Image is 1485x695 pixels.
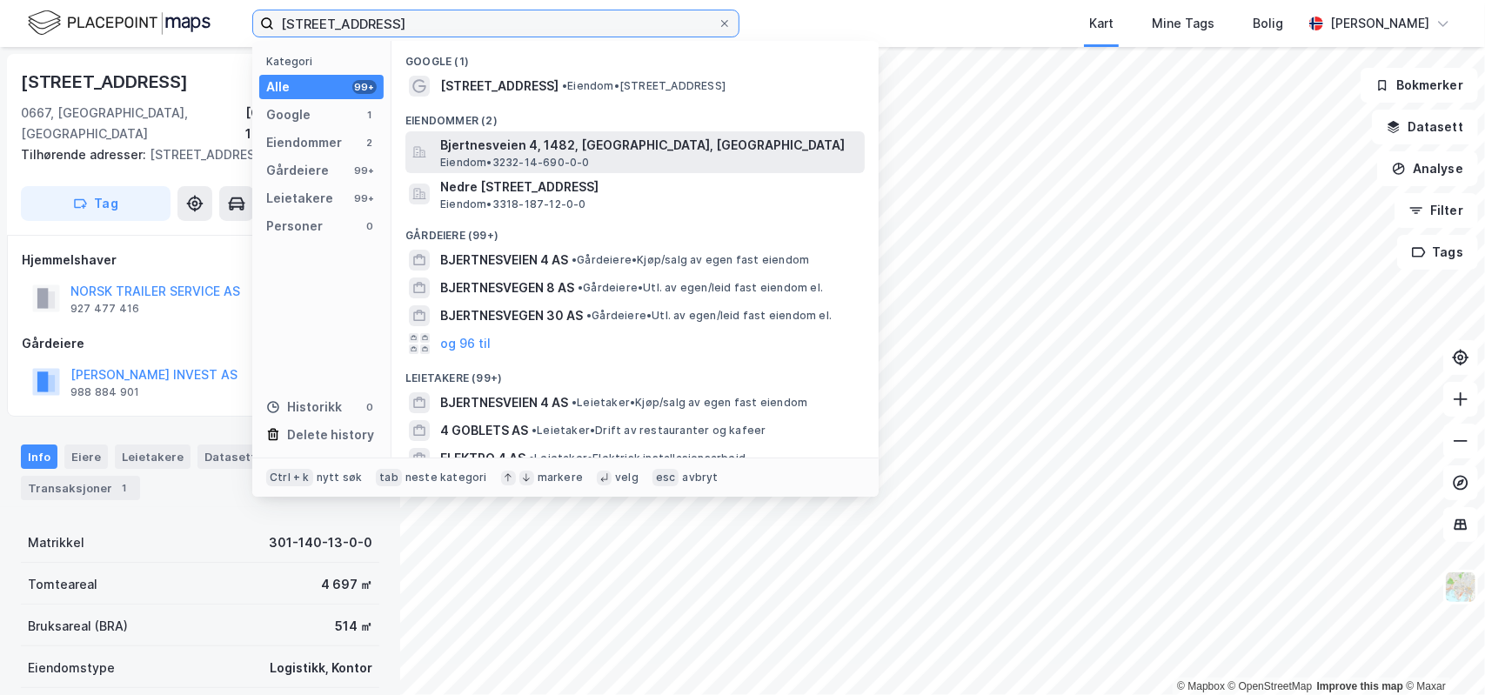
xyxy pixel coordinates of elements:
[391,100,879,131] div: Eiendommer (2)
[376,469,402,486] div: tab
[21,147,150,162] span: Tilhørende adresser:
[197,444,263,469] div: Datasett
[391,215,879,246] div: Gårdeiere (99+)
[391,358,879,389] div: Leietakere (99+)
[21,144,365,165] div: [STREET_ADDRESS]
[266,104,311,125] div: Google
[266,77,290,97] div: Alle
[116,479,133,497] div: 1
[1152,13,1214,34] div: Mine Tags
[321,574,372,595] div: 4 697 ㎡
[64,444,108,469] div: Eiere
[1372,110,1478,144] button: Datasett
[352,80,377,94] div: 99+
[532,424,537,437] span: •
[1397,235,1478,270] button: Tags
[1330,13,1429,34] div: [PERSON_NAME]
[21,444,57,469] div: Info
[266,55,384,68] div: Kategori
[572,253,577,266] span: •
[335,616,372,637] div: 514 ㎡
[562,79,567,92] span: •
[22,333,378,354] div: Gårdeiere
[266,397,342,418] div: Historikk
[266,160,329,181] div: Gårdeiere
[440,305,583,326] span: BJERTNESVEGEN 30 AS
[440,197,586,211] span: Eiendom • 3318-187-12-0-0
[245,103,379,144] div: [GEOGRAPHIC_DATA], 140/13
[586,309,832,323] span: Gårdeiere • Utl. av egen/leid fast eiendom el.
[352,164,377,177] div: 99+
[572,396,577,409] span: •
[1253,13,1283,34] div: Bolig
[440,76,559,97] span: [STREET_ADDRESS]
[269,532,372,553] div: 301-140-13-0-0
[562,79,726,93] span: Eiendom • [STREET_ADDRESS]
[405,471,487,484] div: neste kategori
[391,41,879,72] div: Google (1)
[615,471,639,484] div: velg
[1228,680,1313,692] a: OpenStreetMap
[1361,68,1478,103] button: Bokmerker
[270,658,372,678] div: Logistikk, Kontor
[572,396,807,410] span: Leietaker • Kjøp/salg av egen fast eiendom
[1089,13,1114,34] div: Kart
[1317,680,1403,692] a: Improve this map
[70,302,139,316] div: 927 477 416
[440,156,590,170] span: Eiendom • 3232-14-690-0-0
[532,424,766,438] span: Leietaker • Drift av restauranter og kafeer
[22,250,378,271] div: Hjemmelshaver
[1398,611,1485,695] iframe: Chat Widget
[70,385,139,399] div: 988 884 901
[529,451,534,464] span: •
[266,132,342,153] div: Eiendommer
[266,216,323,237] div: Personer
[21,186,171,221] button: Tag
[440,177,858,197] span: Nedre [STREET_ADDRESS]
[652,469,679,486] div: esc
[440,448,525,469] span: ELEKTRO 4 AS
[440,333,491,354] button: og 96 til
[1395,193,1478,228] button: Filter
[28,616,128,637] div: Bruksareal (BRA)
[28,8,211,38] img: logo.f888ab2527a4732fd821a326f86c7f29.svg
[28,574,97,595] div: Tomteareal
[529,451,746,465] span: Leietaker • Elektrisk installasjonsarbeid
[1377,151,1478,186] button: Analyse
[352,191,377,205] div: 99+
[538,471,583,484] div: markere
[363,108,377,122] div: 1
[572,253,809,267] span: Gårdeiere • Kjøp/salg av egen fast eiendom
[274,10,718,37] input: Søk på adresse, matrikkel, gårdeiere, leietakere eller personer
[682,471,718,484] div: avbryt
[28,658,115,678] div: Eiendomstype
[21,68,191,96] div: [STREET_ADDRESS]
[317,471,363,484] div: nytt søk
[1444,571,1477,604] img: Z
[115,444,191,469] div: Leietakere
[266,188,333,209] div: Leietakere
[586,309,592,322] span: •
[363,219,377,233] div: 0
[28,532,84,553] div: Matrikkel
[266,469,313,486] div: Ctrl + k
[287,424,374,445] div: Delete history
[440,277,574,298] span: BJERTNESVEGEN 8 AS
[578,281,583,294] span: •
[21,103,245,144] div: 0667, [GEOGRAPHIC_DATA], [GEOGRAPHIC_DATA]
[440,392,568,413] span: BJERTNESVEIEN 4 AS
[363,136,377,150] div: 2
[21,476,140,500] div: Transaksjoner
[440,250,568,271] span: BJERTNESVEIEN 4 AS
[578,281,823,295] span: Gårdeiere • Utl. av egen/leid fast eiendom el.
[363,400,377,414] div: 0
[1177,680,1225,692] a: Mapbox
[440,135,858,156] span: Bjertnesveien 4, 1482, [GEOGRAPHIC_DATA], [GEOGRAPHIC_DATA]
[440,420,528,441] span: 4 GOBLETS AS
